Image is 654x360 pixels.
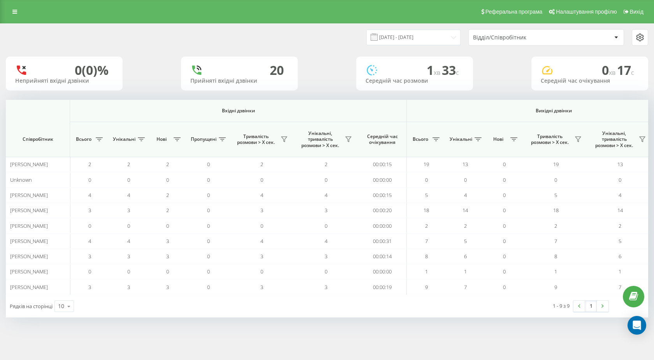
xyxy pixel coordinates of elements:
[207,253,210,260] span: 0
[152,136,171,142] span: Нові
[166,284,169,291] span: 3
[619,222,621,229] span: 2
[207,222,210,229] span: 0
[489,136,508,142] span: Нові
[88,284,91,291] span: 3
[166,268,169,275] span: 0
[592,130,636,149] span: Унікальні, тривалість розмови > Х сек.
[260,222,263,229] span: 0
[358,264,407,279] td: 00:00:00
[166,207,169,214] span: 2
[358,280,407,295] td: 00:00:19
[325,192,327,199] span: 4
[270,63,284,78] div: 20
[366,78,464,84] div: Середній час розмови
[358,172,407,187] td: 00:00:00
[554,176,557,183] span: 0
[75,63,109,78] div: 0 (0)%
[554,268,557,275] span: 1
[260,161,263,168] span: 2
[425,284,428,291] span: 9
[325,161,327,168] span: 2
[628,316,646,335] div: Open Intercom Messenger
[191,136,216,142] span: Пропущені
[325,268,327,275] span: 0
[74,136,93,142] span: Всього
[358,203,407,218] td: 00:00:20
[10,284,48,291] span: [PERSON_NAME]
[166,192,169,199] span: 2
[442,62,459,78] span: 33
[207,238,210,245] span: 0
[527,133,572,145] span: Тривалість розмови > Х сек.
[358,188,407,203] td: 00:00:15
[503,284,506,291] span: 0
[617,161,623,168] span: 13
[88,192,91,199] span: 4
[260,207,263,214] span: 3
[541,78,639,84] div: Середній час очікування
[464,176,467,183] span: 0
[630,9,643,15] span: Вихід
[464,222,467,229] span: 2
[464,238,467,245] span: 5
[88,161,91,168] span: 2
[424,161,429,168] span: 19
[207,207,210,214] span: 0
[462,161,468,168] span: 13
[127,284,130,291] span: 3
[90,108,386,114] span: Вхідні дзвінки
[166,253,169,260] span: 3
[358,157,407,172] td: 00:00:15
[503,238,506,245] span: 0
[260,238,263,245] span: 4
[411,136,430,142] span: Всього
[425,176,428,183] span: 0
[166,161,169,168] span: 2
[207,192,210,199] span: 0
[554,253,557,260] span: 8
[503,253,506,260] span: 0
[10,238,48,245] span: [PERSON_NAME]
[358,234,407,249] td: 00:00:31
[166,238,169,245] span: 3
[556,9,617,15] span: Налаштування профілю
[617,62,634,78] span: 17
[260,268,263,275] span: 0
[427,62,442,78] span: 1
[88,207,91,214] span: 3
[88,268,91,275] span: 0
[260,176,263,183] span: 0
[619,238,621,245] span: 5
[425,253,428,260] span: 8
[58,302,64,310] div: 10
[619,253,621,260] span: 6
[619,176,621,183] span: 0
[127,268,130,275] span: 0
[10,222,48,229] span: [PERSON_NAME]
[127,207,130,214] span: 3
[462,207,468,214] span: 14
[190,78,288,84] div: Прийняті вхідні дзвінки
[234,133,278,145] span: Тривалість розмови > Х сек.
[88,176,91,183] span: 0
[207,176,210,183] span: 0
[619,284,621,291] span: 7
[127,253,130,260] span: 3
[503,207,506,214] span: 0
[609,68,617,77] span: хв
[456,68,459,77] span: c
[127,176,130,183] span: 0
[298,130,343,149] span: Унікальні, тривалість розмови > Х сек.
[619,192,621,199] span: 4
[10,268,48,275] span: [PERSON_NAME]
[358,218,407,233] td: 00:00:00
[631,68,634,77] span: c
[260,253,263,260] span: 3
[553,302,570,310] div: 1 - 9 з 9
[503,161,506,168] span: 0
[325,253,327,260] span: 3
[260,192,263,199] span: 4
[554,284,557,291] span: 9
[10,303,53,310] span: Рядків на сторінці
